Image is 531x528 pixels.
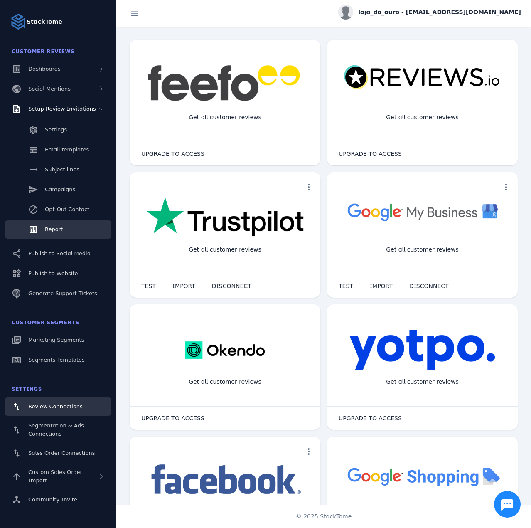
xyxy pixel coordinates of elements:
[28,403,83,410] span: Review Connections
[349,329,496,371] img: yotpo.png
[28,106,96,112] span: Setup Review Invitations
[339,283,353,289] span: TEST
[12,320,79,326] span: Customer Segments
[28,250,91,257] span: Publish to Social Media
[28,496,77,503] span: Community Invite
[28,469,82,484] span: Custom Sales Order Import
[10,13,27,30] img: Logo image
[45,126,67,133] span: Settings
[185,329,265,371] img: okendo.webp
[330,146,410,162] button: UPGRADE TO ACCESS
[5,220,111,239] a: Report
[300,179,317,195] button: more
[330,410,410,427] button: UPGRADE TO ACCESS
[12,49,75,54] span: Customer Reviews
[361,278,401,294] button: IMPORT
[5,264,111,283] a: Publish to Website
[182,106,268,128] div: Get all customer reviews
[300,443,317,460] button: more
[344,461,501,491] img: googleshopping.png
[146,65,304,101] img: feefo.png
[5,200,111,219] a: Opt-Out Contact
[330,278,361,294] button: TEST
[28,357,85,363] span: Segments Templates
[498,179,514,195] button: more
[338,5,521,20] button: loja_do_ouro - [EMAIL_ADDRESS][DOMAIN_NAME]
[379,371,465,393] div: Get all customer reviews
[28,66,61,72] span: Dashboards
[146,461,304,498] img: facebook.png
[379,239,465,261] div: Get all customer reviews
[133,278,164,294] button: TEST
[28,290,97,296] span: Generate Support Tickets
[358,8,521,17] span: loja_do_ouro - [EMAIL_ADDRESS][DOMAIN_NAME]
[45,166,79,173] span: Subject lines
[5,180,111,199] a: Campaigns
[5,417,111,442] a: Segmentation & Ads Connections
[28,422,84,437] span: Segmentation & Ads Connections
[141,283,156,289] span: TEST
[296,512,352,521] span: © 2025 StackTome
[339,415,402,421] span: UPGRADE TO ACCESS
[5,491,111,509] a: Community Invite
[45,186,75,192] span: Campaigns
[182,239,268,261] div: Get all customer reviews
[344,197,501,227] img: googlebusiness.png
[5,397,111,416] a: Review Connections
[212,283,251,289] span: DISCONNECT
[164,278,204,294] button: IMPORT
[338,5,353,20] img: profile.jpg
[5,121,111,139] a: Settings
[141,415,204,421] span: UPGRADE TO ACCESS
[5,284,111,303] a: Generate Support Tickets
[133,146,213,162] button: UPGRADE TO ACCESS
[28,86,71,92] span: Social Mentions
[339,151,402,157] span: UPGRADE TO ACCESS
[12,386,42,392] span: Settings
[370,283,393,289] span: IMPORT
[172,283,195,289] span: IMPORT
[344,65,501,90] img: reviewsio.svg
[27,17,62,26] strong: StackTome
[204,278,260,294] button: DISCONNECT
[146,197,304,238] img: trustpilot.png
[45,206,89,212] span: Opt-Out Contact
[373,503,471,525] div: Import Products from Google
[5,444,111,462] a: Sales Order Connections
[409,283,449,289] span: DISCONNECT
[28,270,78,276] span: Publish to Website
[401,278,457,294] button: DISCONNECT
[45,226,63,232] span: Report
[133,410,213,427] button: UPGRADE TO ACCESS
[5,244,111,263] a: Publish to Social Media
[5,160,111,179] a: Subject lines
[5,351,111,369] a: Segments Templates
[45,146,89,153] span: Email templates
[5,331,111,349] a: Marketing Segments
[182,371,268,393] div: Get all customer reviews
[5,141,111,159] a: Email templates
[141,151,204,157] span: UPGRADE TO ACCESS
[28,337,84,343] span: Marketing Segments
[28,450,95,456] span: Sales Order Connections
[379,106,465,128] div: Get all customer reviews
